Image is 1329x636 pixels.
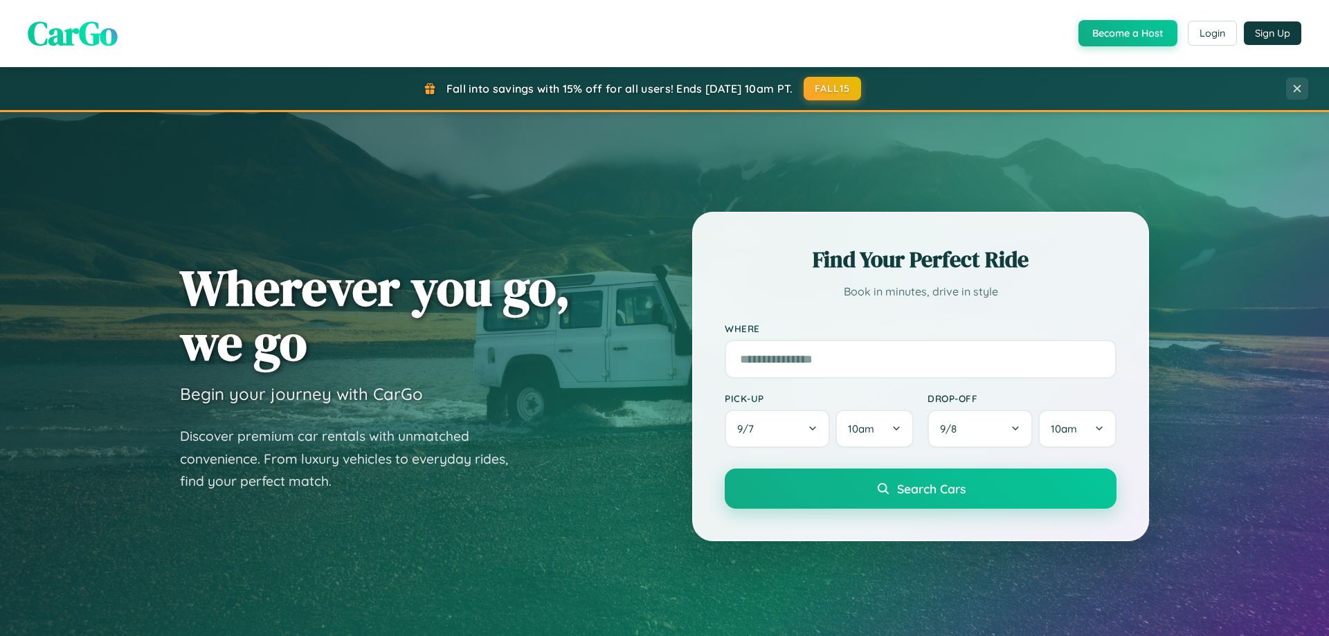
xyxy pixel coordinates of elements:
[446,82,793,96] span: Fall into savings with 15% off for all users! Ends [DATE] 10am PT.
[725,244,1116,275] h2: Find Your Perfect Ride
[1078,20,1177,46] button: Become a Host
[725,410,830,448] button: 9/7
[180,383,423,404] h3: Begin your journey with CarGo
[725,322,1116,334] label: Where
[940,422,964,435] span: 9 / 8
[180,260,570,370] h1: Wherever you go, we go
[737,422,761,435] span: 9 / 7
[28,10,118,56] span: CarGo
[928,392,1116,404] label: Drop-off
[804,77,862,100] button: FALL15
[180,425,526,493] p: Discover premium car rentals with unmatched convenience. From luxury vehicles to everyday rides, ...
[1038,410,1116,448] button: 10am
[725,392,914,404] label: Pick-up
[1188,21,1237,46] button: Login
[1244,21,1301,45] button: Sign Up
[1051,422,1077,435] span: 10am
[725,282,1116,302] p: Book in minutes, drive in style
[928,410,1033,448] button: 9/8
[897,481,966,496] span: Search Cars
[725,469,1116,509] button: Search Cars
[835,410,914,448] button: 10am
[848,422,874,435] span: 10am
